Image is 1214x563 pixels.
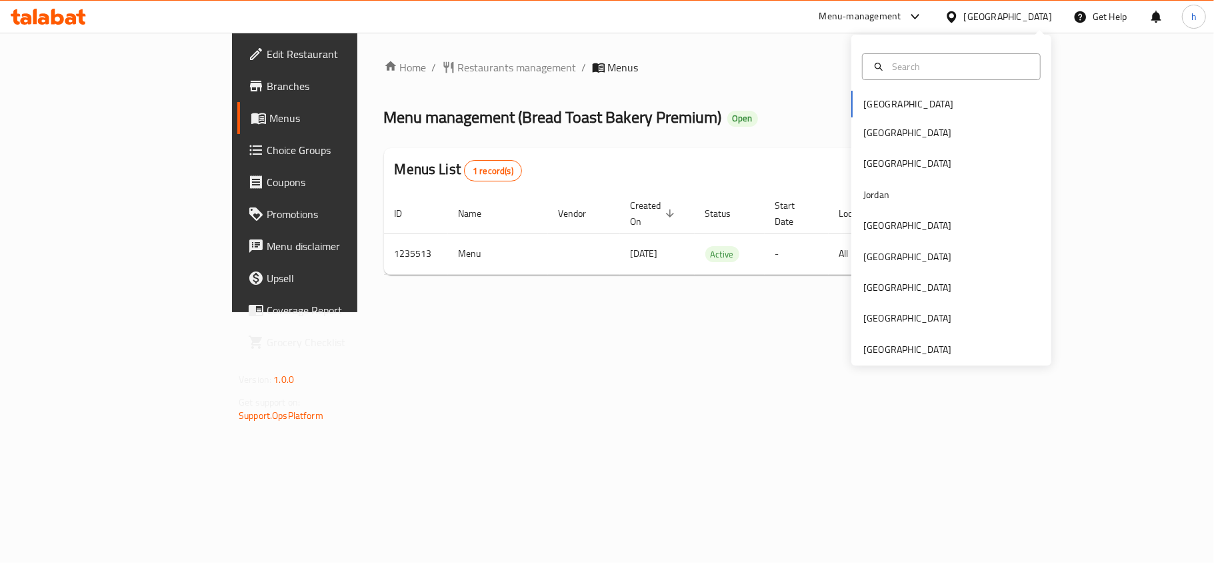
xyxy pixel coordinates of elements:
[384,102,722,132] span: Menu management ( Bread Toast Bakery Premium )
[863,125,951,140] div: [GEOGRAPHIC_DATA]
[239,407,323,424] a: Support.OpsPlatform
[267,142,424,158] span: Choice Groups
[765,233,829,274] td: -
[267,270,424,286] span: Upsell
[863,218,951,233] div: [GEOGRAPHIC_DATA]
[267,206,424,222] span: Promotions
[442,59,577,75] a: Restaurants management
[384,193,1047,275] table: enhanced table
[267,302,424,318] span: Coverage Report
[582,59,587,75] li: /
[237,102,435,134] a: Menus
[705,247,739,262] span: Active
[267,238,424,254] span: Menu disclaimer
[237,294,435,326] a: Coverage Report
[267,174,424,190] span: Coupons
[829,233,897,274] td: All
[267,78,424,94] span: Branches
[705,246,739,262] div: Active
[237,262,435,294] a: Upsell
[727,111,758,127] div: Open
[237,38,435,70] a: Edit Restaurant
[237,70,435,102] a: Branches
[631,197,679,229] span: Created On
[267,334,424,350] span: Grocery Checklist
[559,205,604,221] span: Vendor
[448,233,548,274] td: Menu
[273,371,294,388] span: 1.0.0
[464,160,522,181] div: Total records count
[727,113,758,124] span: Open
[239,371,271,388] span: Version:
[395,205,420,221] span: ID
[237,166,435,198] a: Coupons
[631,245,658,262] span: [DATE]
[267,46,424,62] span: Edit Restaurant
[863,280,951,295] div: [GEOGRAPHIC_DATA]
[863,342,951,357] div: [GEOGRAPHIC_DATA]
[384,59,955,75] nav: breadcrumb
[863,311,951,326] div: [GEOGRAPHIC_DATA]
[863,156,951,171] div: [GEOGRAPHIC_DATA]
[608,59,639,75] span: Menus
[459,205,499,221] span: Name
[465,165,521,177] span: 1 record(s)
[887,59,1032,74] input: Search
[239,394,300,411] span: Get support on:
[458,59,577,75] span: Restaurants management
[863,187,889,202] div: Jordan
[237,326,435,358] a: Grocery Checklist
[863,249,951,264] div: [GEOGRAPHIC_DATA]
[1191,9,1197,24] span: h
[269,110,424,126] span: Menus
[237,230,435,262] a: Menu disclaimer
[839,205,881,221] span: Locale
[395,159,522,181] h2: Menus List
[819,9,901,25] div: Menu-management
[775,197,813,229] span: Start Date
[705,205,749,221] span: Status
[237,134,435,166] a: Choice Groups
[237,198,435,230] a: Promotions
[964,9,1052,24] div: [GEOGRAPHIC_DATA]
